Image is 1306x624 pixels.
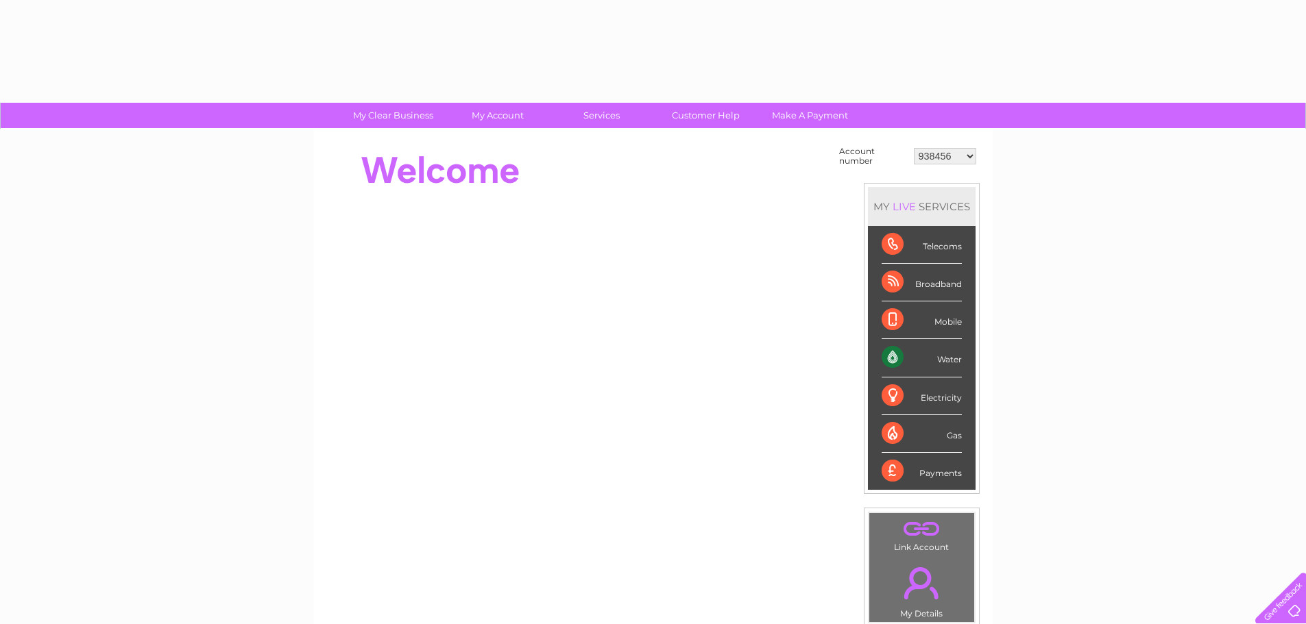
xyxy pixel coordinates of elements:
div: Water [882,339,962,377]
div: Mobile [882,301,962,339]
td: Link Account [869,512,975,556]
td: Account number [836,143,910,169]
div: Payments [882,453,962,490]
div: LIVE [890,200,919,213]
div: Electricity [882,377,962,415]
div: Broadband [882,264,962,301]
td: My Details [869,556,975,623]
a: Services [545,103,658,128]
a: My Clear Business [337,103,450,128]
a: . [873,559,971,607]
a: Make A Payment [753,103,867,128]
a: Customer Help [649,103,762,128]
div: Gas [882,415,962,453]
a: . [873,516,971,540]
a: My Account [441,103,554,128]
div: MY SERVICES [868,187,976,226]
div: Telecoms [882,226,962,264]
